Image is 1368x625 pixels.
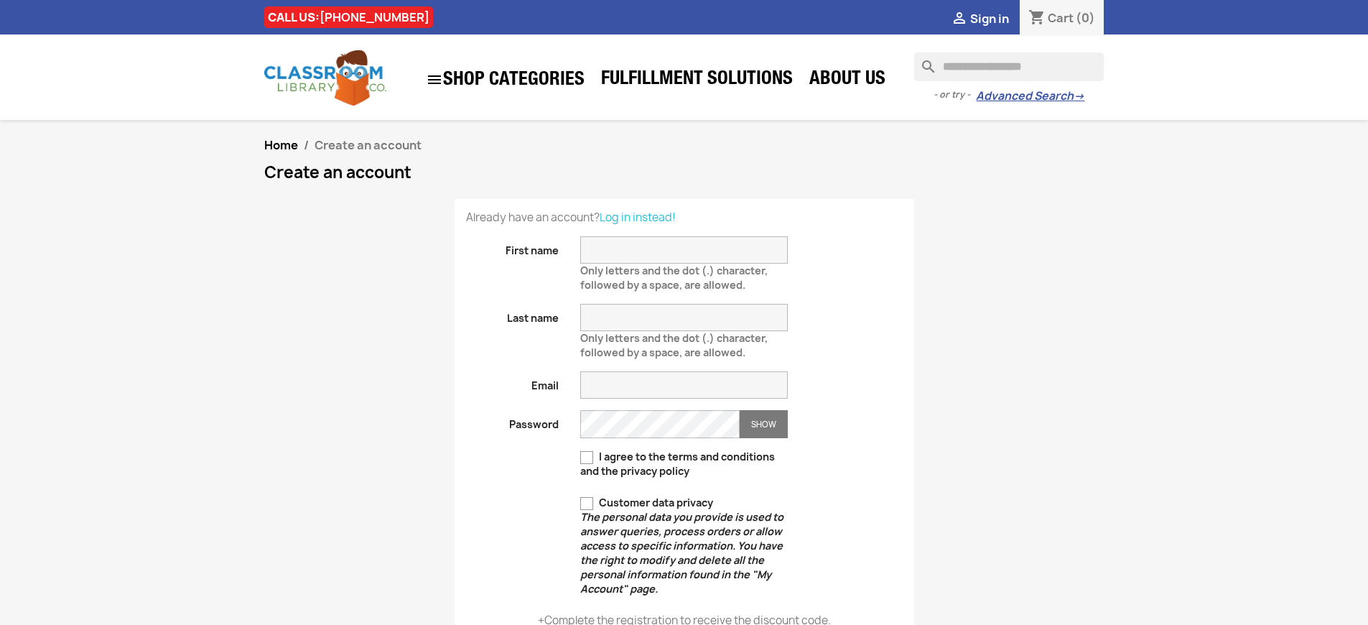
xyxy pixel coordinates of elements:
span: - or try - [934,88,976,102]
a: [PHONE_NUMBER] [320,9,429,25]
a: Home [264,137,298,153]
span: Only letters and the dot (.) character, followed by a space, are allowed. [580,258,768,292]
a: Advanced Search→ [976,89,1084,103]
span: Cart [1048,10,1074,26]
a: About Us [802,66,893,95]
button: Show [740,410,788,438]
a: Log in instead! [600,210,676,225]
span: → [1074,89,1084,103]
a: SHOP CATEGORIES [419,64,592,96]
i:  [426,71,443,88]
label: Password [455,410,570,432]
span: Only letters and the dot (.) character, followed by a space, are allowed. [580,325,768,359]
span: Create an account [315,137,422,153]
input: Search [914,52,1104,81]
div: CALL US: [264,6,433,28]
label: Email [455,371,570,393]
label: Customer data privacy [580,496,788,596]
a: Fulfillment Solutions [594,66,800,95]
label: First name [455,236,570,258]
i: search [914,52,931,70]
img: Classroom Library Company [264,50,386,106]
input: Password input [580,410,740,438]
a:  Sign in [951,11,1009,27]
h1: Create an account [264,164,1104,181]
i:  [951,11,968,28]
i: shopping_cart [1028,10,1046,27]
em: The personal data you provide is used to answer queries, process orders or allow access to specif... [580,510,783,596]
label: Last name [455,304,570,325]
span: Sign in [970,11,1009,27]
p: Already have an account? [466,210,903,225]
span: (0) [1076,10,1095,26]
label: I agree to the terms and conditions and the privacy policy [580,450,788,478]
